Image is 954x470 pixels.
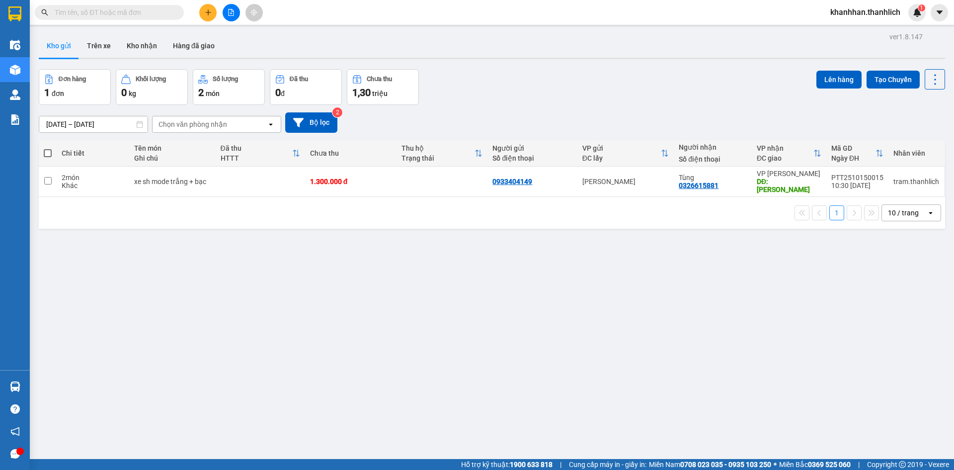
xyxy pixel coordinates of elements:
[59,76,86,83] div: Đơn hàng
[223,4,240,21] button: file-add
[831,182,883,189] div: 10:30 [DATE]
[275,87,281,98] span: 0
[159,119,227,129] div: Chọn văn phòng nhận
[10,381,20,392] img: warehouse-icon
[39,116,148,132] input: Select a date range.
[510,461,553,469] strong: 1900 633 818
[62,174,124,182] div: 2 món
[198,87,204,98] span: 2
[199,4,217,21] button: plus
[367,76,392,83] div: Chưa thu
[913,8,922,17] img: icon-new-feature
[44,87,50,98] span: 1
[221,144,292,152] div: Đã thu
[808,461,851,469] strong: 0369 525 060
[52,90,64,97] span: đơn
[401,144,475,152] div: Thu hộ
[679,155,747,163] div: Số điện thoại
[888,208,919,218] div: 10 / trang
[119,34,165,58] button: Kho nhận
[582,144,661,152] div: VP gửi
[461,459,553,470] span: Hỗ trợ kỹ thuật:
[134,154,210,162] div: Ghi chú
[10,449,20,459] span: message
[774,463,777,467] span: ⚪️
[213,76,238,83] div: Số lượng
[121,87,127,98] span: 0
[779,459,851,470] span: Miền Bắc
[831,144,875,152] div: Mã GD
[582,154,661,162] div: ĐC lấy
[372,90,388,97] span: triệu
[347,69,419,105] button: Chưa thu1,30 triệu
[245,4,263,21] button: aim
[332,107,342,117] sup: 2
[899,461,906,468] span: copyright
[492,154,572,162] div: Số điện thoại
[8,6,21,21] img: logo-vxr
[267,120,275,128] svg: open
[221,154,292,162] div: HTTT
[492,144,572,152] div: Người gửi
[822,6,908,18] span: khanhhan.thanhlich
[757,170,821,178] div: VP [PERSON_NAME]
[893,149,939,157] div: Nhân viên
[216,140,305,167] th: Toggle SortBy
[816,71,862,89] button: Lên hàng
[831,174,883,182] div: PTT2510150015
[62,182,124,189] div: Khác
[10,90,20,100] img: warehouse-icon
[206,90,220,97] span: món
[492,178,532,186] div: 0933404149
[679,182,718,189] div: 0326615881
[55,7,172,18] input: Tìm tên, số ĐT hoặc mã đơn
[858,459,860,470] span: |
[134,178,210,186] div: xe sh mode trắng + bạc
[79,34,119,58] button: Trên xe
[136,76,166,83] div: Khối lượng
[165,34,223,58] button: Hàng đã giao
[250,9,257,16] span: aim
[228,9,235,16] span: file-add
[270,69,342,105] button: Đã thu0đ
[10,404,20,414] span: question-circle
[310,178,392,186] div: 1.300.000 đ
[829,205,844,220] button: 1
[41,9,48,16] span: search
[935,8,944,17] span: caret-down
[757,154,813,162] div: ĐC giao
[569,459,646,470] span: Cung cấp máy in - giấy in:
[193,69,265,105] button: Số lượng2món
[560,459,561,470] span: |
[10,40,20,50] img: warehouse-icon
[831,154,875,162] div: Ngày ĐH
[39,69,111,105] button: Đơn hàng1đơn
[310,149,392,157] div: Chưa thu
[931,4,948,21] button: caret-down
[129,90,136,97] span: kg
[679,143,747,151] div: Người nhận
[134,144,210,152] div: Tên món
[920,4,923,11] span: 1
[397,140,488,167] th: Toggle SortBy
[401,154,475,162] div: Trạng thái
[39,34,79,58] button: Kho gửi
[205,9,212,16] span: plus
[680,461,771,469] strong: 0708 023 035 - 0935 103 250
[649,459,771,470] span: Miền Nam
[10,65,20,75] img: warehouse-icon
[10,427,20,436] span: notification
[281,90,285,97] span: đ
[290,76,308,83] div: Đã thu
[826,140,888,167] th: Toggle SortBy
[757,144,813,152] div: VP nhận
[577,140,674,167] th: Toggle SortBy
[679,174,747,182] div: Tùng
[757,178,821,193] div: DĐ: GIA LAI
[927,209,935,217] svg: open
[752,140,826,167] th: Toggle SortBy
[867,71,920,89] button: Tạo Chuyến
[889,31,923,42] div: ver 1.8.147
[10,114,20,125] img: solution-icon
[893,178,939,186] div: tram.thanhlich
